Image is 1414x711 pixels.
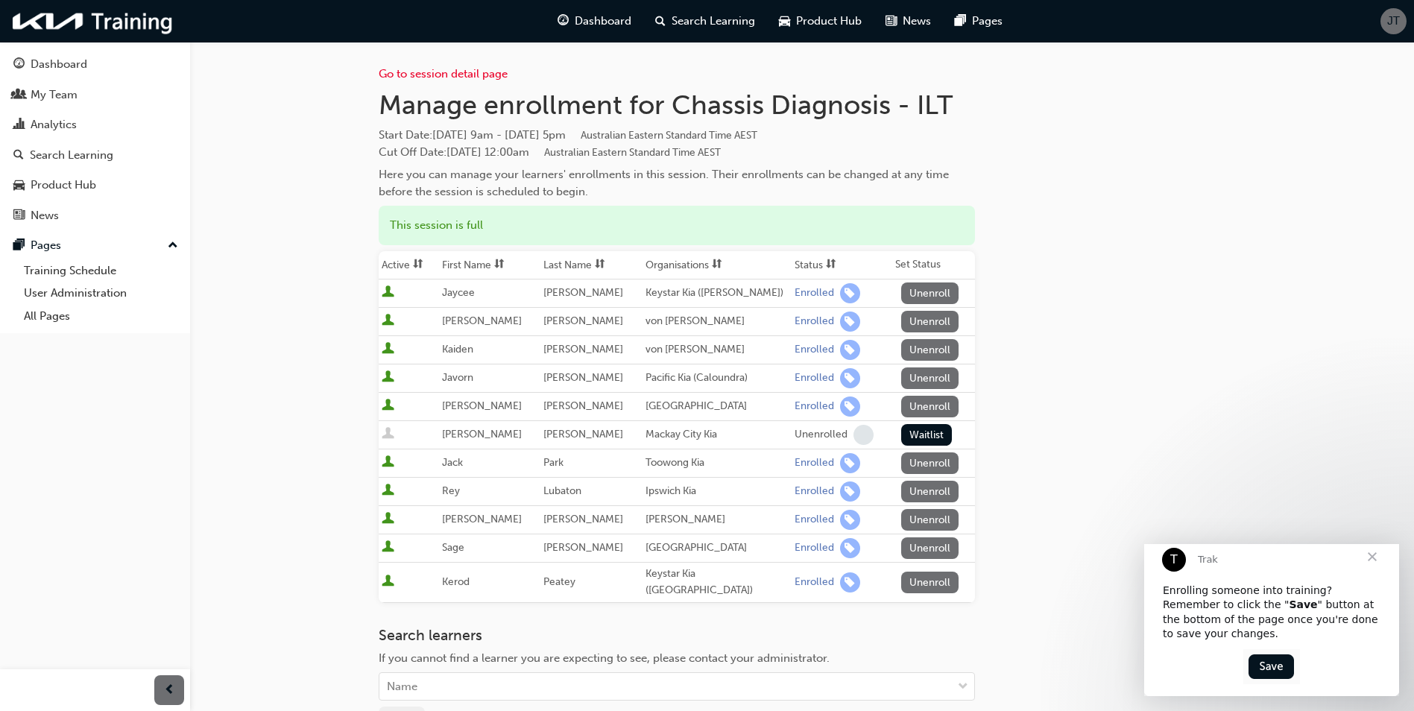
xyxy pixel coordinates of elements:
button: Unenroll [901,396,959,417]
button: JT [1380,8,1407,34]
div: Name [387,678,417,695]
img: kia-training [7,6,179,37]
div: This session is full [379,206,975,245]
span: User is active [382,512,394,527]
button: Unenroll [901,367,959,389]
span: [PERSON_NAME] [442,513,522,525]
span: car-icon [779,12,790,31]
span: learningRecordVerb_ENROLL-icon [840,481,860,502]
span: User is active [382,370,394,385]
div: Enrolled [795,484,834,499]
a: User Administration [18,282,184,305]
span: learningRecordVerb_ENROLL-icon [840,510,860,530]
span: JT [1387,13,1400,30]
span: Sage [442,541,464,554]
span: [DATE] 9am - [DATE] 5pm [432,128,757,142]
span: Kerod [442,575,470,588]
span: Jack [442,456,463,469]
span: If you cannot find a learner you are expecting to see, please contact your administrator. [379,651,830,665]
span: search-icon [13,149,24,162]
span: Kaiden [442,343,473,355]
th: Toggle SortBy [792,251,892,279]
div: Enrolled [795,371,834,385]
span: User is active [382,342,394,357]
div: Here you can manage your learners' enrollments in this session. Their enrollments can be changed ... [379,166,975,200]
span: User is active [382,314,394,329]
div: Enrolled [795,456,834,470]
div: Product Hub [31,177,96,194]
span: learningRecordVerb_ENROLL-icon [840,312,860,332]
span: Lubaton [543,484,581,497]
a: Go to session detail page [379,67,508,80]
button: Unenroll [901,509,959,531]
div: Enrolled [795,286,834,300]
button: Unenroll [901,481,959,502]
span: User is active [382,575,394,590]
th: Toggle SortBy [439,251,540,279]
div: Enrolled [795,575,834,590]
a: Dashboard [6,51,184,78]
span: Search Learning [672,13,755,30]
span: learningRecordVerb_ENROLL-icon [840,283,860,303]
a: My Team [6,81,184,109]
button: Waitlist [901,424,953,446]
span: Cut Off Date : [DATE] 12:00am [379,145,721,159]
span: sorting-icon [826,259,836,271]
div: von [PERSON_NAME] [646,313,789,330]
a: Search Learning [6,142,184,169]
span: Park [543,456,564,469]
span: Australian Eastern Standard Time AEST [581,129,757,142]
span: people-icon [13,89,25,102]
a: Analytics [6,111,184,139]
span: guage-icon [558,12,569,31]
span: guage-icon [13,58,25,72]
a: search-iconSearch Learning [643,6,767,37]
span: Rey [442,484,460,497]
span: learningRecordVerb_ENROLL-icon [840,572,860,592]
div: Enrolled [795,513,834,527]
span: Dashboard [575,13,631,30]
span: learningRecordVerb_ENROLL-icon [840,453,860,473]
div: Enrolled [795,541,834,555]
h1: Manage enrollment for Chassis Diagnosis - ILT [379,89,975,121]
div: Pacific Kia (Caloundra) [646,370,789,387]
span: Start Date : [379,127,975,144]
span: [PERSON_NAME] [442,399,522,412]
span: learningRecordVerb_ENROLL-icon [840,538,860,558]
span: Javorn [442,371,473,384]
button: Unenroll [901,537,959,559]
div: [GEOGRAPHIC_DATA] [646,540,789,557]
div: Dashboard [31,56,87,73]
span: [PERSON_NAME] [543,286,623,299]
div: News [31,207,59,224]
span: learningRecordVerb_NONE-icon [853,425,874,445]
span: Product Hub [796,13,862,30]
span: sorting-icon [413,259,423,271]
span: news-icon [13,209,25,223]
th: Set Status [892,251,975,279]
span: User is active [382,399,394,414]
div: Pages [31,237,61,254]
div: [GEOGRAPHIC_DATA] [646,398,789,415]
span: User is inactive [382,427,394,442]
span: Peatey [543,575,575,588]
b: Save [145,54,173,66]
th: Toggle SortBy [643,251,792,279]
div: [PERSON_NAME] [646,511,789,528]
div: von [PERSON_NAME] [646,341,789,358]
span: sorting-icon [595,259,605,271]
button: DashboardMy TeamAnalyticsSearch LearningProduct HubNews [6,48,184,232]
span: [PERSON_NAME] [543,513,623,525]
span: [PERSON_NAME] [442,428,522,440]
iframe: Intercom live chat message [1144,544,1399,696]
div: Toowong Kia [646,455,789,472]
div: Enrolled [795,399,834,414]
span: chart-icon [13,118,25,132]
a: news-iconNews [874,6,943,37]
span: pages-icon [13,239,25,253]
span: [PERSON_NAME] [543,343,623,355]
span: learningRecordVerb_ENROLL-icon [840,368,860,388]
